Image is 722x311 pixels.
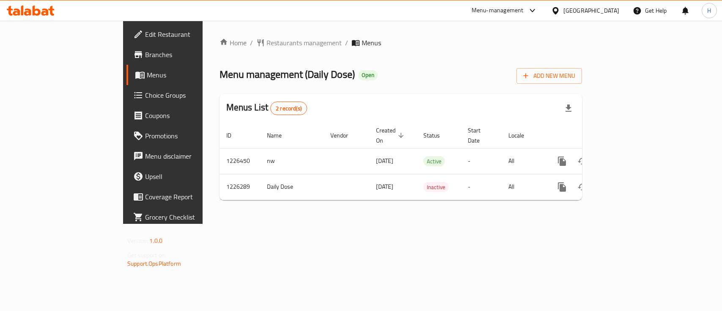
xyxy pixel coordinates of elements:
li: / [345,38,348,48]
th: Actions [545,123,640,149]
span: Inactive [423,182,449,192]
li: / [250,38,253,48]
span: 1.0.0 [149,235,162,246]
button: Add New Menu [516,68,582,84]
a: Menus [126,65,244,85]
span: Created On [376,125,406,146]
td: All [502,148,545,174]
nav: breadcrumb [220,38,582,48]
td: All [502,174,545,200]
span: Name [267,130,293,140]
button: more [552,177,572,197]
span: H [707,6,711,15]
span: Version: [127,235,148,246]
span: 2 record(s) [271,105,307,113]
span: Add New Menu [523,71,575,81]
a: Edit Restaurant [126,24,244,44]
span: Menus [362,38,381,48]
a: Coupons [126,105,244,126]
span: Restaurants management [266,38,342,48]
span: Get support on: [127,250,166,261]
a: Restaurants management [256,38,342,48]
a: Branches [126,44,244,65]
span: Edit Restaurant [145,29,237,39]
span: Status [423,130,451,140]
span: Coverage Report [145,192,237,202]
a: Upsell [126,166,244,187]
div: Active [423,156,445,166]
a: Choice Groups [126,85,244,105]
span: Open [358,72,378,79]
td: Daily Dose [260,174,324,200]
span: Branches [145,50,237,60]
a: Menu disclaimer [126,146,244,166]
td: - [461,148,502,174]
span: Start Date [468,125,491,146]
div: Open [358,70,378,80]
span: Menu management ( Daily Dose ) [220,65,355,84]
span: [DATE] [376,181,393,192]
span: Choice Groups [145,90,237,100]
span: Menus [147,70,237,80]
span: Coupons [145,110,237,121]
button: Change Status [572,177,593,197]
div: Export file [558,98,579,118]
a: Promotions [126,126,244,146]
span: Menu disclaimer [145,151,237,161]
td: nw [260,148,324,174]
a: Grocery Checklist [126,207,244,227]
span: Promotions [145,131,237,141]
span: Active [423,157,445,166]
span: Locale [508,130,535,140]
h2: Menus List [226,101,307,115]
table: enhanced table [220,123,640,200]
span: [DATE] [376,155,393,166]
div: Total records count [270,102,307,115]
a: Coverage Report [126,187,244,207]
div: [GEOGRAPHIC_DATA] [563,6,619,15]
span: Upsell [145,171,237,182]
span: ID [226,130,242,140]
a: Support.OpsPlatform [127,258,181,269]
div: Menu-management [472,6,524,16]
button: Change Status [572,151,593,171]
span: Grocery Checklist [145,212,237,222]
td: - [461,174,502,200]
button: more [552,151,572,171]
span: Vendor [330,130,359,140]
